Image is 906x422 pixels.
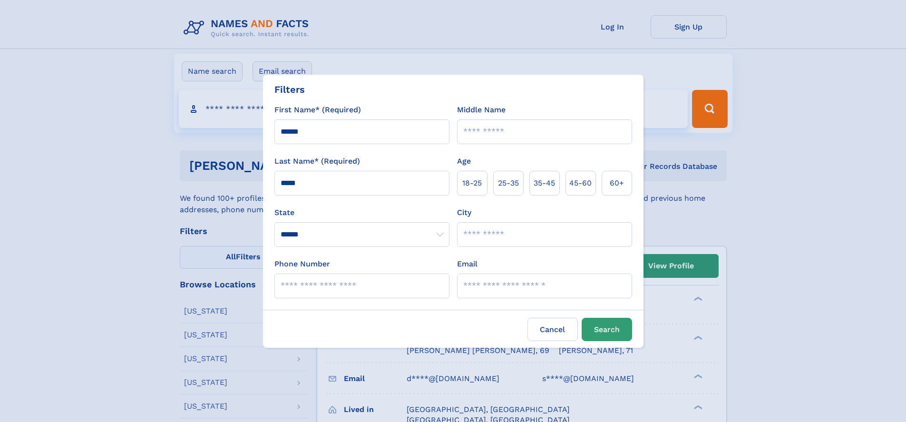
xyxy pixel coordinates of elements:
[498,177,519,189] span: 25‑35
[274,104,361,116] label: First Name* (Required)
[569,177,592,189] span: 45‑60
[274,207,449,218] label: State
[610,177,624,189] span: 60+
[274,156,360,167] label: Last Name* (Required)
[527,318,578,341] label: Cancel
[534,177,555,189] span: 35‑45
[457,258,477,270] label: Email
[462,177,482,189] span: 18‑25
[274,82,305,97] div: Filters
[457,207,471,218] label: City
[274,258,330,270] label: Phone Number
[457,104,506,116] label: Middle Name
[582,318,632,341] button: Search
[457,156,471,167] label: Age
